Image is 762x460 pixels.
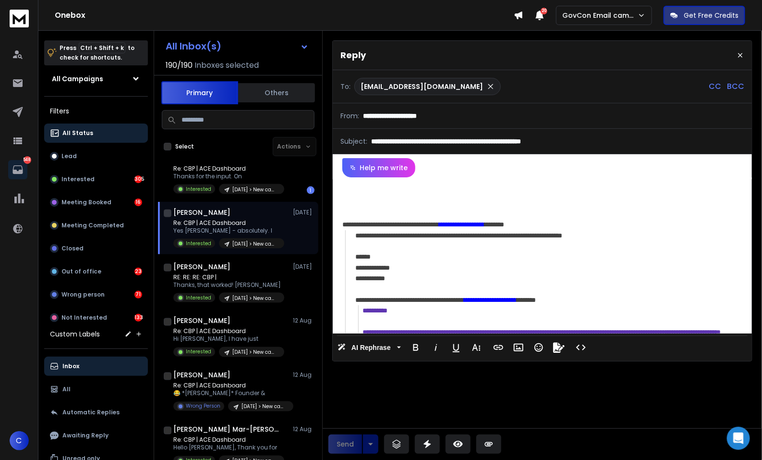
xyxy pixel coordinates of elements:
[173,165,284,173] p: Re: CBP | ACE Dashboard
[173,371,230,380] h1: [PERSON_NAME]
[572,338,590,357] button: Code View
[173,262,230,272] h1: [PERSON_NAME]
[61,222,124,229] p: Meeting Completed
[186,240,211,247] p: Interested
[173,390,289,398] p: 😂 *[PERSON_NAME]* Founder &
[173,173,284,180] p: Thanks for the input. On
[44,193,148,212] button: Meeting Booked16
[173,316,230,326] h1: [PERSON_NAME]
[10,431,29,450] button: C
[62,409,120,416] p: Automatic Replies
[541,8,547,14] span: 20
[173,219,284,227] p: Re: CBP | ACE Dashboard
[44,308,148,327] button: Not Interested133
[173,425,279,435] h1: [PERSON_NAME] Mar-[PERSON_NAME]
[55,10,514,21] h1: Onebox
[307,186,314,194] div: 1
[61,268,101,275] p: Out of office
[60,43,134,62] p: Press to check for shortcuts.
[44,357,148,376] button: Inbox
[186,186,211,193] p: Interested
[134,291,142,298] div: 71
[186,294,211,301] p: Interested
[61,314,107,322] p: Not Interested
[44,124,148,143] button: All Status
[232,186,278,193] p: [DATE] > New campaign > 541511 > Dashboard development > SAP
[24,156,31,164] p: 548
[166,60,193,71] span: 190 / 190
[134,314,142,322] div: 133
[173,336,284,343] p: Hi [PERSON_NAME], I have just
[293,209,314,216] p: [DATE]
[50,329,100,339] h3: Custom Labels
[175,143,194,150] label: Select
[173,227,284,235] p: Yes [PERSON_NAME] - absolutely. I
[134,268,142,275] div: 23
[44,239,148,258] button: Closed
[342,158,415,177] button: Help me write
[340,49,366,62] p: Reply
[232,349,278,356] p: [DATE] > New campaign > 541511 > Dashboard development > SAP
[173,208,230,217] h1: [PERSON_NAME]
[44,380,148,399] button: All
[727,427,750,450] div: Open Intercom Messenger
[242,403,288,410] p: [DATE] > New campaign > 541511 > Dashboard development > SAP
[361,82,483,91] p: [EMAIL_ADDRESS][DOMAIN_NAME]
[62,432,109,439] p: Awaiting Reply
[62,385,71,393] p: All
[161,81,238,104] button: Primary
[44,262,148,281] button: Out of office23
[173,274,284,281] p: RE: RE: RE: CBP |
[134,199,142,206] div: 16
[62,129,93,137] p: All Status
[293,372,314,379] p: 12 Aug
[194,60,259,71] h3: Inboxes selected
[61,291,105,298] p: Wrong person
[44,426,148,445] button: Awaiting Reply
[134,175,142,183] div: 305
[293,317,314,325] p: 12 Aug
[232,295,278,302] p: [DATE] > New campaign > 541511 > Dashboard development > SAP
[62,362,79,370] p: Inbox
[10,10,29,27] img: logo
[238,82,315,103] button: Others
[158,37,316,56] button: All Inbox(s)
[61,152,77,160] p: Lead
[52,74,103,84] h1: All Campaigns
[340,82,351,91] p: To:
[173,436,284,444] p: Re: CBP | ACE Dashboard
[350,344,393,352] span: AI Rephrase
[340,137,367,146] p: Subject:
[44,104,148,118] h3: Filters
[340,111,359,121] p: From:
[79,42,125,53] span: Ctrl + Shift + k
[427,338,445,357] button: Italic (Ctrl+I)
[8,160,27,179] a: 548
[173,328,284,336] p: Re: CBP | ACE Dashboard
[293,426,314,434] p: 12 Aug
[44,69,148,88] button: All Campaigns
[186,348,211,356] p: Interested
[293,263,314,271] p: [DATE]
[44,147,148,166] button: Lead
[186,403,220,410] p: Wrong Person
[530,338,548,357] button: Emoticons
[44,216,148,235] button: Meeting Completed
[727,81,744,92] p: BCC
[173,444,284,452] p: Hello [PERSON_NAME], Thank you for
[664,6,745,25] button: Get Free Credits
[61,199,111,206] p: Meeting Booked
[232,240,278,248] p: [DATE] > New campaign > 541511 > Dashboard development > SAP
[684,11,738,20] p: Get Free Credits
[489,338,508,357] button: Insert Link (Ctrl+K)
[447,338,465,357] button: Underline (Ctrl+U)
[61,245,84,252] p: Closed
[562,11,638,20] p: GovCon Email campaign
[44,285,148,304] button: Wrong person71
[173,382,289,390] p: Re: CBP | ACE Dashboard
[166,41,221,51] h1: All Inbox(s)
[44,170,148,189] button: Interested305
[61,175,95,183] p: Interested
